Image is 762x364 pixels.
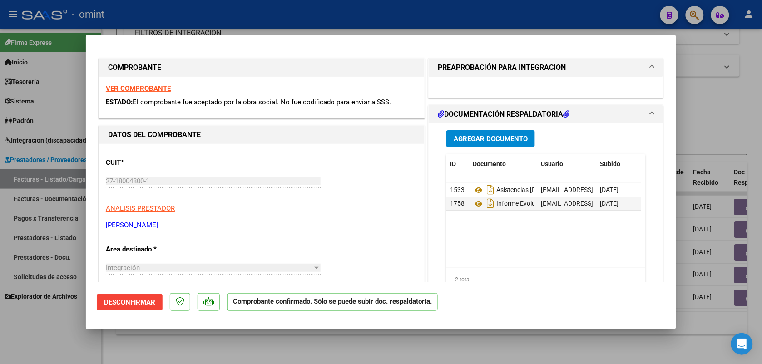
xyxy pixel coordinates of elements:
[541,186,695,193] span: [EMAIL_ADDRESS][DOMAIN_NAME] - [PERSON_NAME]
[106,157,199,168] p: CUIT
[429,59,663,77] mat-expansion-panel-header: PREAPROBACIÓN PARA INTEGRACION
[446,130,535,147] button: Agregar Documento
[446,154,469,174] datatable-header-cell: ID
[429,77,663,98] div: PREAPROBACIÓN PARA INTEGRACION
[450,160,456,167] span: ID
[227,293,438,311] p: Comprobante confirmado. Sólo se puede subir doc. respaldatoria.
[438,109,569,120] h1: DOCUMENTACIÓN RESPALDATORIA
[106,98,133,106] span: ESTADO:
[106,220,417,231] p: [PERSON_NAME]
[454,135,528,143] span: Agregar Documento
[106,84,171,93] a: VER COMPROBANTE
[469,154,537,174] datatable-header-cell: Documento
[106,204,175,212] span: ANALISIS PRESTADOR
[429,123,663,312] div: DOCUMENTACIÓN RESPALDATORIA
[450,186,468,193] span: 15338
[438,62,566,73] h1: PREAPROBACIÓN PARA INTEGRACION
[731,333,753,355] div: Open Intercom Messenger
[537,154,596,174] datatable-header-cell: Usuario
[473,187,599,194] span: Asistencias [DATE] [PERSON_NAME]
[97,294,163,310] button: Desconfirmar
[600,186,619,193] span: [DATE]
[473,200,609,207] span: Informe Evolutivo Primer Semestre 2025
[485,182,496,197] i: Descargar documento
[108,130,201,139] strong: DATOS DEL COMPROBANTE
[133,98,391,106] span: El comprobante fue aceptado por la obra social. No fue codificado para enviar a SSS.
[541,200,695,207] span: [EMAIL_ADDRESS][DOMAIN_NAME] - [PERSON_NAME]
[108,63,161,72] strong: COMPROBANTE
[106,244,199,255] p: Area destinado *
[541,160,563,167] span: Usuario
[485,196,496,211] i: Descargar documento
[596,154,642,174] datatable-header-cell: Subido
[473,160,506,167] span: Documento
[106,264,140,272] span: Integración
[429,105,663,123] mat-expansion-panel-header: DOCUMENTACIÓN RESPALDATORIA
[104,298,155,306] span: Desconfirmar
[446,268,645,291] div: 2 total
[600,160,620,167] span: Subido
[450,200,468,207] span: 17584
[600,200,619,207] span: [DATE]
